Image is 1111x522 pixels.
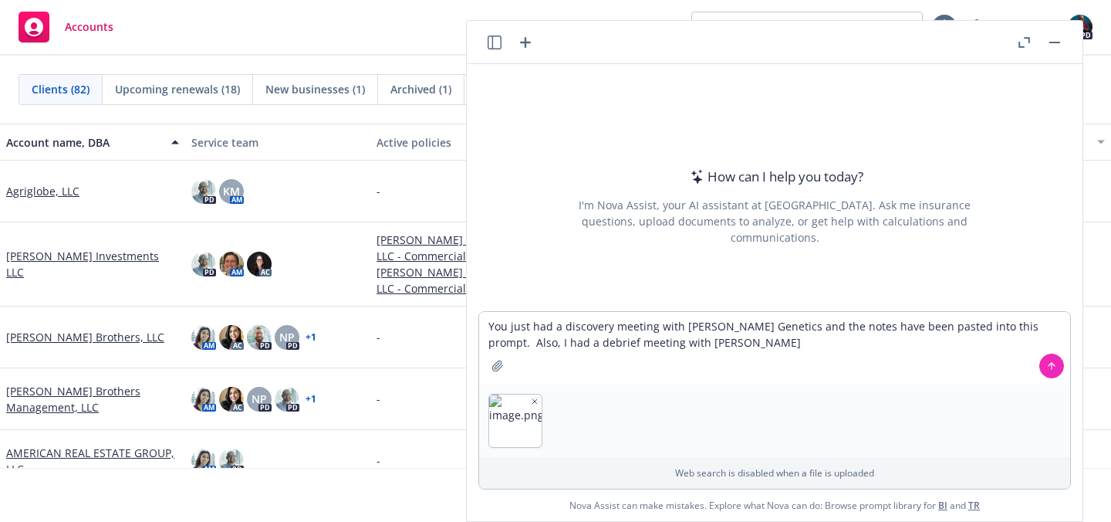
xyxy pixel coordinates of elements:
a: BI [938,499,947,512]
a: [PERSON_NAME] Investments LLC - Commercial Umbrella [377,232,549,264]
img: photo [247,252,272,276]
button: View accounts as producer... [691,12,923,42]
a: Switch app [1032,12,1063,42]
img: photo [1068,15,1092,39]
img: photo [191,179,216,204]
a: + 1 [306,333,316,342]
span: Archived (1) [390,81,451,97]
span: Upcoming renewals (18) [115,81,240,97]
img: image.png [489,395,542,447]
span: Accounts [65,21,113,33]
span: View accounts as producer... [704,19,853,36]
span: - [377,453,380,469]
textarea: You just had a discovery meeting with [PERSON_NAME] Genetics and the notes have been pasted into ... [479,312,1070,385]
div: Service team [191,134,364,151]
img: photo [191,449,216,473]
span: New businesses (1) [265,81,365,97]
span: Nova Assist can make mistakes. Explore what Nova can do: Browse prompt library for and [473,490,1076,521]
p: Web search is disabled when a file is uploaded [488,466,1061,480]
span: - [377,183,380,199]
div: Account name, DBA [6,134,162,151]
a: Accounts [12,5,120,49]
img: photo [219,252,244,276]
a: Report a Bug [961,12,992,42]
img: photo [191,387,216,412]
a: [PERSON_NAME] Investments LLC - Commercial Package [377,264,549,297]
a: AMERICAN REAL ESTATE GROUP, LLC [6,445,179,477]
img: photo [191,252,216,276]
span: KM [223,183,240,199]
img: photo [191,325,216,350]
a: [PERSON_NAME] Brothers Management, LLC [6,383,179,415]
div: I'm Nova Assist, your AI assistant at [GEOGRAPHIC_DATA]. Ask me insurance questions, upload docum... [558,197,991,246]
span: NP [252,391,267,407]
span: Clients (82) [32,81,89,97]
span: - [377,329,380,345]
span: NP [279,329,295,345]
img: photo [219,449,244,473]
div: How can I help you today? [686,167,863,187]
img: photo [219,387,244,412]
button: Service team [185,124,370,161]
a: [PERSON_NAME] Investments LLC [6,248,179,280]
a: [PERSON_NAME] Brothers, LLC [6,329,164,345]
div: Active policies [377,134,549,151]
span: - [377,391,380,407]
img: photo [219,325,244,350]
a: + 1 [306,395,316,404]
a: Search [997,12,1028,42]
img: photo [275,387,299,412]
button: Active policies [370,124,555,161]
a: TR [968,499,980,512]
a: Agriglobe, LLC [6,183,79,199]
img: photo [247,325,272,350]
